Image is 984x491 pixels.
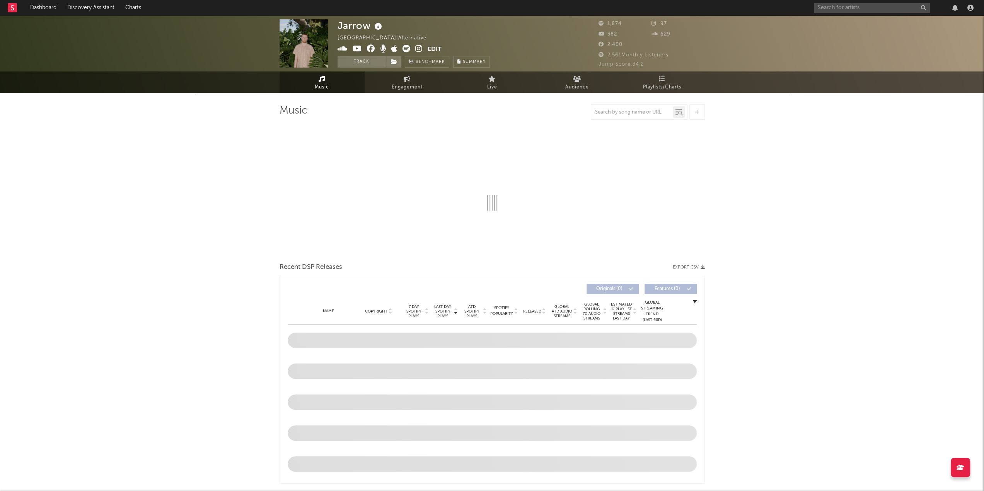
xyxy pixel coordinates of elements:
[450,71,535,93] a: Live
[487,83,497,92] span: Live
[599,62,644,67] span: Jump Score: 34.2
[650,287,685,291] span: Features ( 0 )
[651,32,670,37] span: 629
[591,109,673,116] input: Search by song name or URL
[565,83,589,92] span: Audience
[433,304,453,318] span: Last Day Spotify Plays
[673,265,705,270] button: Export CSV
[405,56,449,68] a: Benchmark
[490,305,513,317] span: Spotify Popularity
[599,42,622,47] span: 2,400
[592,287,627,291] span: Originals ( 0 )
[641,300,664,323] div: Global Streaming Trend (Last 60D)
[462,304,482,318] span: ATD Spotify Plays
[651,21,667,26] span: 97
[581,302,602,321] span: Global Rolling 7D Audio Streams
[463,60,486,64] span: Summary
[551,304,573,318] span: Global ATD Audio Streams
[416,58,445,67] span: Benchmark
[453,56,490,68] button: Summary
[365,309,387,314] span: Copyright
[599,53,669,58] span: 2,561 Monthly Listeners
[523,309,541,314] span: Released
[643,83,681,92] span: Playlists/Charts
[645,284,697,294] button: Features(0)
[535,71,620,93] a: Audience
[365,71,450,93] a: Engagement
[620,71,705,93] a: Playlists/Charts
[280,263,342,272] span: Recent DSP Releases
[392,83,423,92] span: Engagement
[587,284,639,294] button: Originals(0)
[428,45,442,54] button: Edit
[599,32,617,37] span: 382
[599,21,622,26] span: 1,874
[338,19,384,32] div: Jarrow
[814,3,930,13] input: Search for artists
[338,34,435,43] div: [GEOGRAPHIC_DATA] | Alternative
[338,56,386,68] button: Track
[303,308,354,314] div: Name
[280,71,365,93] a: Music
[611,302,632,321] span: Estimated % Playlist Streams Last Day
[404,304,424,318] span: 7 Day Spotify Plays
[315,83,329,92] span: Music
